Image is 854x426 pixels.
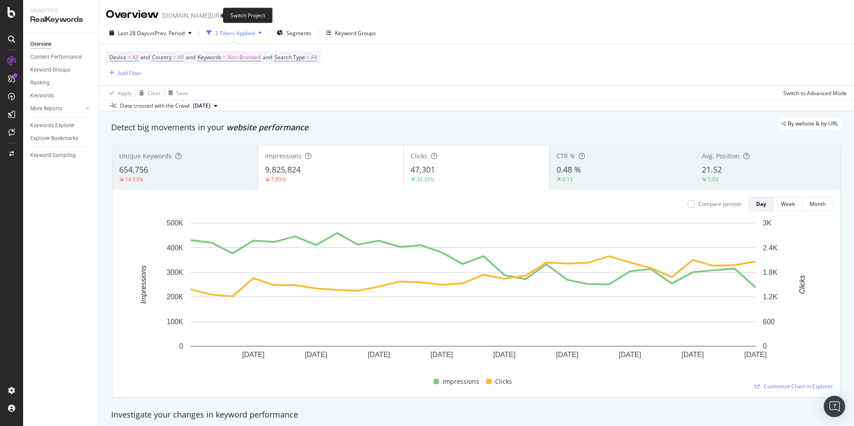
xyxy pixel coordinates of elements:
[335,29,376,37] div: Keyword Groups
[118,29,149,37] span: Last 28 Days
[788,121,838,126] span: By website & by URL
[311,51,317,64] span: All
[215,29,255,37] div: 2 Filters Applied
[698,200,741,208] div: Compare periods
[30,104,62,113] div: More Reports
[265,152,302,160] span: Impressions
[755,382,833,390] a: Customize Chart in Explorer
[173,53,176,61] span: =
[30,91,92,100] a: Keywords
[744,351,766,358] text: [DATE]
[30,65,70,75] div: Keyword Groups
[30,40,92,49] a: Overview
[162,11,225,20] div: [DOMAIN_NAME][URL]
[118,89,132,97] div: Apply
[223,8,273,23] div: Switch Project
[106,68,141,78] button: Add Filter
[30,65,92,75] a: Keyword Groups
[30,15,91,25] div: RealKeywords
[802,197,833,211] button: Month
[128,53,131,61] span: =
[562,176,573,183] div: 0.15
[777,117,842,130] div: legacy label
[763,269,777,276] text: 1.8K
[120,102,189,110] div: Data crossed with the Crawl
[227,51,261,64] span: Non-Branded
[781,200,795,208] div: Week
[30,78,50,88] div: Ranking
[702,152,740,160] span: Avg. Position
[274,53,305,61] span: Search Type
[165,86,188,100] button: Save
[111,409,842,421] div: Investigate your changes in keyword performance
[556,164,581,175] span: 0.48 %
[749,197,774,211] button: Day
[431,351,453,358] text: [DATE]
[368,351,390,358] text: [DATE]
[265,164,301,175] span: 9,825,824
[30,52,82,62] div: Content Performance
[708,176,718,183] div: 5.03
[493,351,516,358] text: [DATE]
[242,351,264,358] text: [DATE]
[763,219,772,227] text: 3K
[106,86,132,100] button: Apply
[167,293,184,301] text: 200K
[30,78,92,88] a: Ranking
[411,152,427,160] span: Clicks
[132,51,138,64] span: All
[167,244,184,251] text: 400K
[756,200,766,208] div: Day
[30,121,92,130] a: Keywords Explorer
[136,86,161,100] button: Clear
[203,26,266,40] button: 2 Filters Applied
[189,100,221,111] button: [DATE]
[167,269,184,276] text: 300K
[193,102,210,110] span: 2025 Sep. 10th
[30,104,83,113] a: More Reports
[783,89,847,97] div: Switch to Advanced Mode
[763,342,767,350] text: 0
[197,53,222,61] span: Keywords
[411,164,435,175] span: 47,301
[322,26,379,40] button: Keyword Groups
[223,53,226,61] span: =
[141,53,150,61] span: and
[119,152,172,160] span: Unique Keywords
[167,318,184,326] text: 100K
[30,121,75,130] div: Keywords Explorer
[495,376,512,387] span: Clicks
[443,376,479,387] span: Impressions
[30,91,54,100] div: Keywords
[30,40,52,49] div: Overview
[263,53,272,61] span: and
[824,396,845,417] div: Open Intercom Messenger
[763,318,775,326] text: 600
[556,351,578,358] text: [DATE]
[702,164,722,175] span: 21.52
[619,351,641,358] text: [DATE]
[109,53,126,61] span: Device
[125,176,143,183] div: 14.53%
[271,176,286,183] div: 7.89%
[556,152,575,160] span: CTR %
[177,51,184,64] span: All
[810,200,826,208] div: Month
[681,351,704,358] text: [DATE]
[118,69,141,77] div: Add Filter
[30,134,92,143] a: Explorer Bookmarks
[780,86,847,100] button: Switch to Advanced Mode
[286,29,311,37] span: Segments
[120,218,826,373] svg: A chart.
[152,53,172,61] span: Country
[106,26,195,40] button: Last 28 DaysvsPrev. Period
[106,7,159,22] div: Overview
[305,351,327,358] text: [DATE]
[140,265,147,304] text: Impressions
[30,7,91,15] div: Analytics
[149,29,185,37] span: vs Prev. Period
[30,151,76,160] div: Keyword Sampling
[764,382,833,390] span: Customize Chart in Explorer
[306,53,310,61] span: =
